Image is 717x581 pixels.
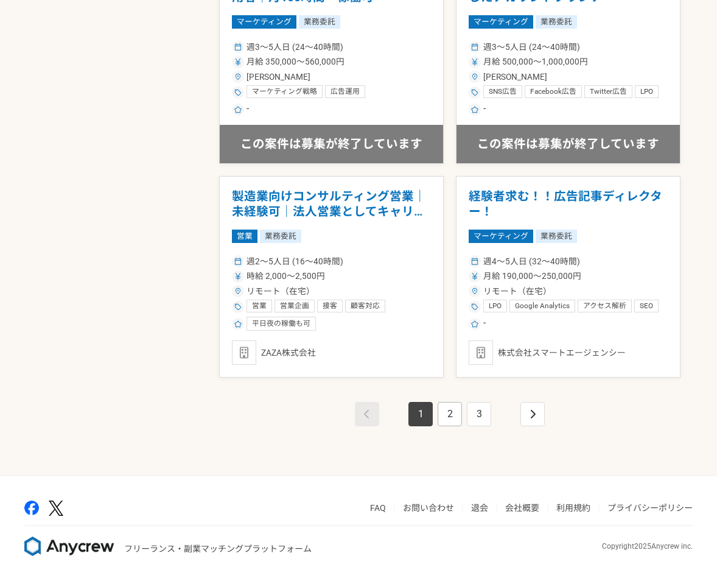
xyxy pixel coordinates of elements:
[467,402,491,426] a: Page 3
[489,301,502,311] span: LPO
[483,317,486,331] span: -
[471,106,478,113] img: ico_star-c4f7eedc.svg
[234,43,242,51] img: ico_calendar-4541a85f.svg
[232,15,296,29] span: マーケティング
[483,255,580,268] span: 週4〜5人日 (32〜40時間)
[469,230,533,243] span: マーケティング
[483,71,547,83] span: [PERSON_NAME]
[408,402,433,426] a: Page 1
[471,303,478,311] img: ico_tag-f97210f0.svg
[234,258,242,265] img: ico_calendar-4541a85f.svg
[323,301,337,311] span: 接客
[247,270,325,283] span: 時給 2,000〜2,500円
[124,543,312,555] p: フリーランス・副業マッチングプラットフォーム
[352,402,547,426] nav: pagination
[590,87,627,96] span: Twitter広告
[640,301,653,311] span: SEO
[232,340,256,365] img: default_org_logo-42cde973f59100197ec2c8e796e4974ac8490bb5b08a0eb061ff975e4574aa76.png
[583,301,626,311] span: アクセス解析
[471,503,488,513] a: 退会
[280,301,309,311] span: 営業企画
[469,340,493,365] img: default_org_logo-42cde973f59100197ec2c8e796e4974ac8490bb5b08a0eb061ff975e4574aa76.png
[331,87,360,96] span: 広告運用
[505,503,539,513] a: 会社概要
[247,71,310,83] span: [PERSON_NAME]
[483,41,580,54] span: 週3〜5人日 (24〜40時間)
[49,501,63,516] img: x-391a3a86.png
[351,301,380,311] span: 顧客対応
[536,15,577,29] span: 業務委託
[469,15,533,29] span: マーケティング
[456,125,680,163] div: この案件は募集が終了しています
[234,303,242,311] img: ico_tag-f97210f0.svg
[530,87,576,96] span: Facebook広告
[234,106,242,113] img: ico_star-c4f7eedc.svg
[469,340,668,365] div: 株式会社スマートエージェンシー
[234,273,242,280] img: ico_currency_yen-76ea2c4c.svg
[299,15,340,29] span: 業務委託
[471,287,478,295] img: ico_location_pin-352ac629.svg
[370,503,386,513] a: FAQ
[471,43,478,51] img: ico_calendar-4541a85f.svg
[469,189,668,220] h1: 経験者求む！！広告記事ディレクター！
[220,125,443,163] div: この案件は募集が終了しています
[234,89,242,96] img: ico_tag-f97210f0.svg
[607,503,693,513] a: プライバシーポリシー
[234,73,242,80] img: ico_location_pin-352ac629.svg
[247,317,316,331] div: 平日夜の稼働も可
[252,87,317,96] span: マーケティング戦略
[355,402,379,426] a: This is the first page
[247,55,345,68] span: 月給 350,000〜560,000円
[483,270,581,283] span: 月給 190,000〜250,000円
[640,87,653,96] span: LPO
[515,301,570,311] span: Google Analytics
[247,41,343,54] span: 週3〜5人日 (24〜40時間)
[247,255,343,268] span: 週2〜5人日 (16〜40時間)
[234,320,242,328] img: ico_star-c4f7eedc.svg
[438,402,462,426] a: Page 2
[232,340,431,365] div: ZAZA株式会社
[602,541,693,552] p: Copyright 2025 Anycrew inc.
[471,320,478,328] img: ico_star-c4f7eedc.svg
[247,285,315,298] span: リモート（在宅）
[252,301,267,311] span: 営業
[483,102,486,117] span: -
[471,58,478,66] img: ico_currency_yen-76ea2c4c.svg
[232,230,257,243] span: 営業
[483,285,551,298] span: リモート（在宅）
[24,501,39,515] img: facebook-2adfd474.png
[471,273,478,280] img: ico_currency_yen-76ea2c4c.svg
[471,73,478,80] img: ico_location_pin-352ac629.svg
[471,258,478,265] img: ico_calendar-4541a85f.svg
[489,87,517,96] span: SNS広告
[471,89,478,96] img: ico_tag-f97210f0.svg
[232,189,431,220] h1: 製造業向けコンサルティング営業｜未経験可｜法人営業としてキャリアアップしたい方
[260,230,301,243] span: 業務委託
[234,58,242,66] img: ico_currency_yen-76ea2c4c.svg
[536,230,577,243] span: 業務委託
[403,503,454,513] a: お問い合わせ
[247,102,249,117] span: -
[483,55,588,68] span: 月給 500,000〜1,000,000円
[24,537,114,556] img: 8DqYSo04kwAAAAASUVORK5CYII=
[556,503,590,513] a: 利用規約
[234,287,242,295] img: ico_location_pin-352ac629.svg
